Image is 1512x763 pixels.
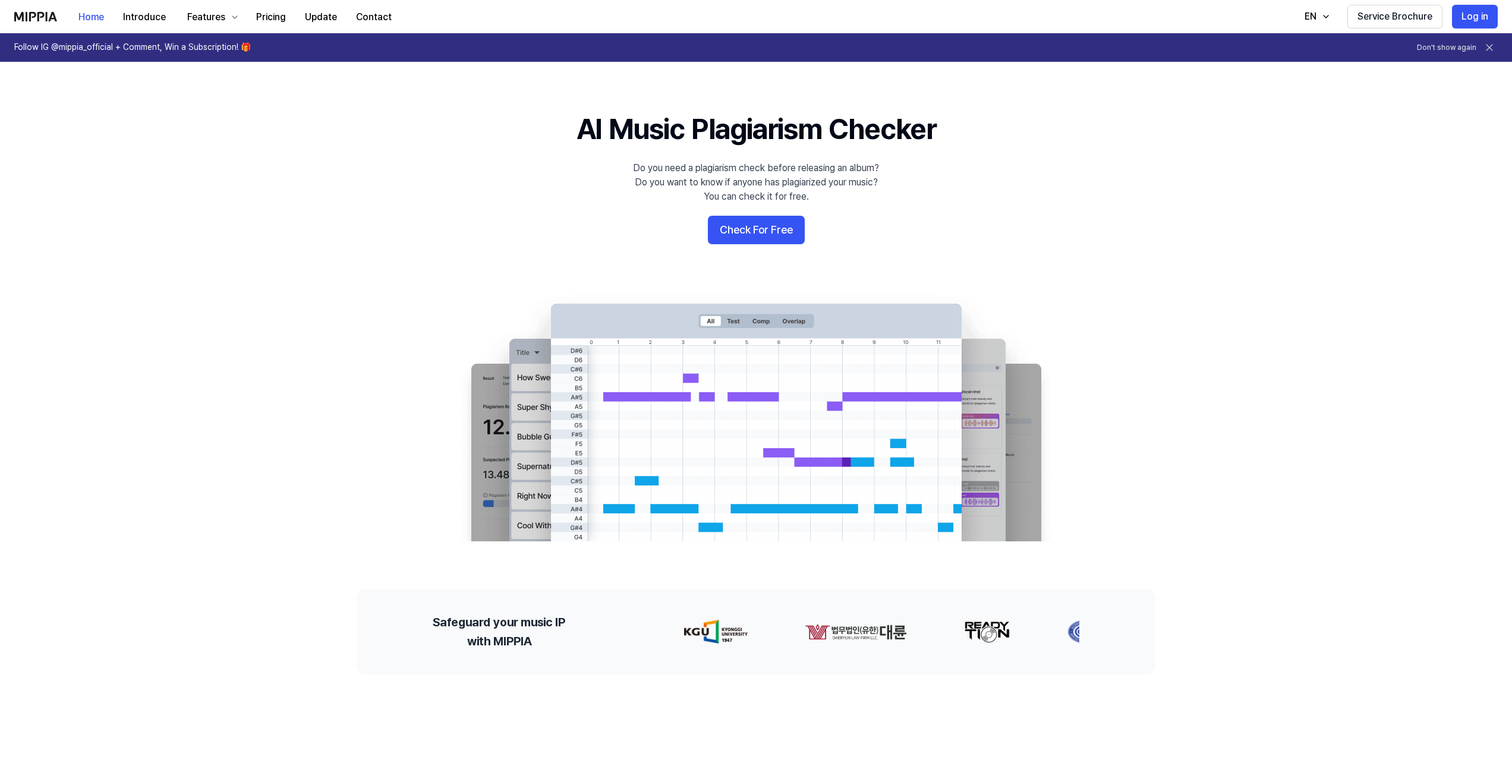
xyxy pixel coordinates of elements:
[69,5,114,29] button: Home
[69,1,114,33] a: Home
[14,42,251,53] h1: Follow IG @mippia_official + Comment, Win a Subscription! 🎁
[247,5,295,29] button: Pricing
[633,161,879,204] div: Do you need a plagiarism check before releasing an album? Do you want to know if anyone has plagi...
[295,1,346,33] a: Update
[14,12,57,21] img: logo
[447,292,1065,541] img: main Image
[185,10,228,24] div: Features
[1417,43,1476,53] button: Don't show again
[1065,620,1102,644] img: partner-logo-3
[175,5,247,29] button: Features
[114,5,175,29] button: Introduce
[1293,5,1338,29] button: EN
[802,620,905,644] img: partner-logo-1
[295,5,346,29] button: Update
[682,620,745,644] img: partner-logo-0
[346,5,401,29] button: Contact
[962,620,1008,644] img: partner-logo-2
[1452,5,1498,29] button: Log in
[577,109,936,149] h1: AI Music Plagiarism Checker
[1347,5,1442,29] button: Service Brochure
[433,613,565,651] h2: Safeguard your music IP with MIPPIA
[708,216,805,244] button: Check For Free
[1302,10,1319,24] div: EN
